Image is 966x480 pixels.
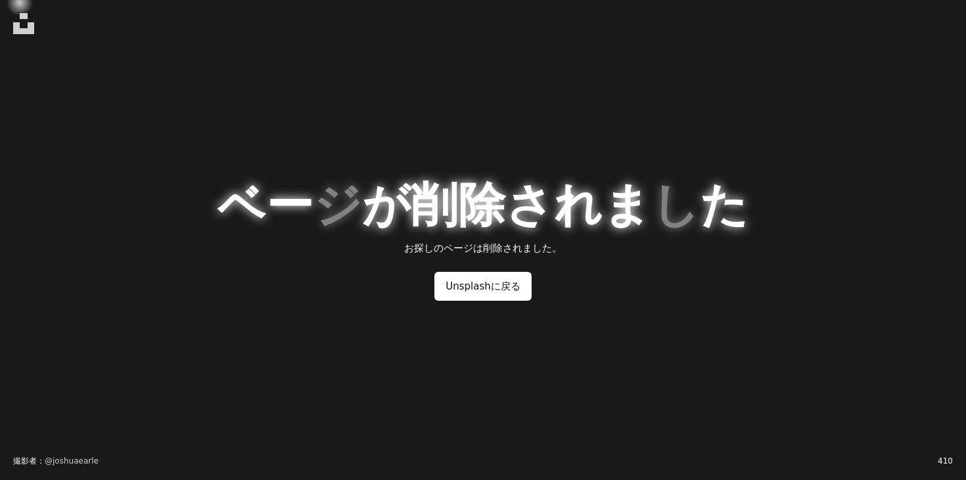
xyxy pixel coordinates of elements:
[505,180,554,230] span: さ
[313,180,362,230] span: ジ
[45,456,99,466] a: @joshuaearle
[554,180,603,230] span: れ
[411,180,458,230] span: 削
[938,456,953,467] div: 410
[13,456,99,467] div: 撮影者：
[603,180,651,230] span: ま
[458,180,505,230] span: 除
[218,180,266,230] span: ベ
[266,180,313,230] span: ー
[651,180,700,230] span: し
[218,180,748,230] h1: ベージが削除されました
[434,272,532,301] a: Unsplashに戻る
[218,240,748,256] p: お探しのページは削除されました。
[700,180,748,230] span: た
[362,180,411,230] span: が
